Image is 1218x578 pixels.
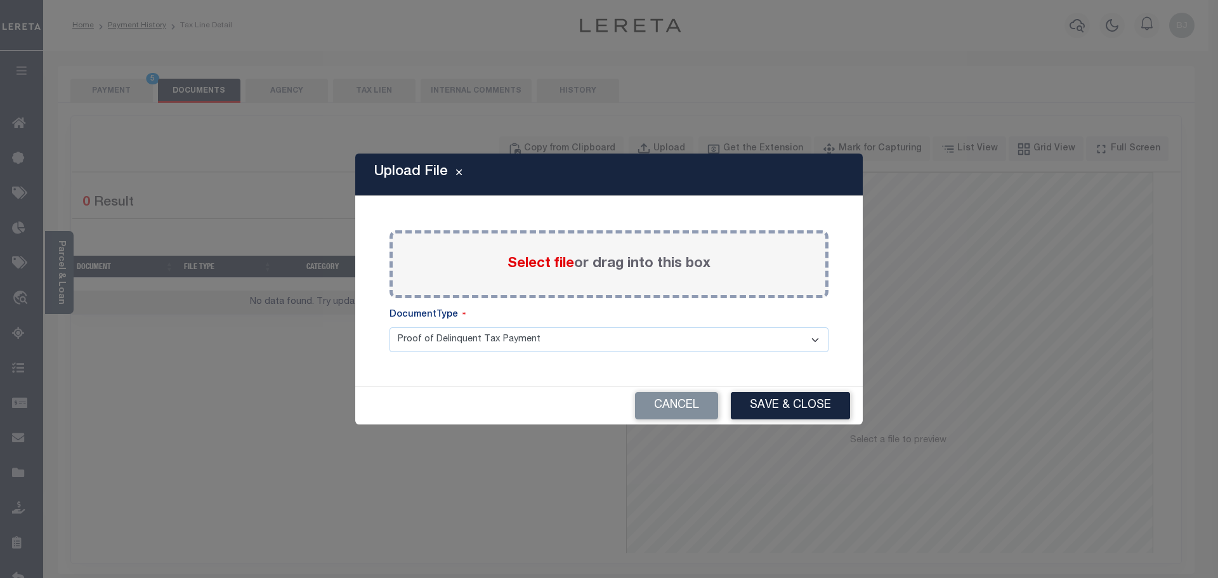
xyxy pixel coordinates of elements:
button: Cancel [635,392,718,419]
button: Save & Close [731,392,850,419]
label: DocumentType [390,308,466,322]
span: Select file [507,257,574,271]
label: or drag into this box [507,254,710,275]
h5: Upload File [374,164,448,180]
button: Close [448,167,470,182]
